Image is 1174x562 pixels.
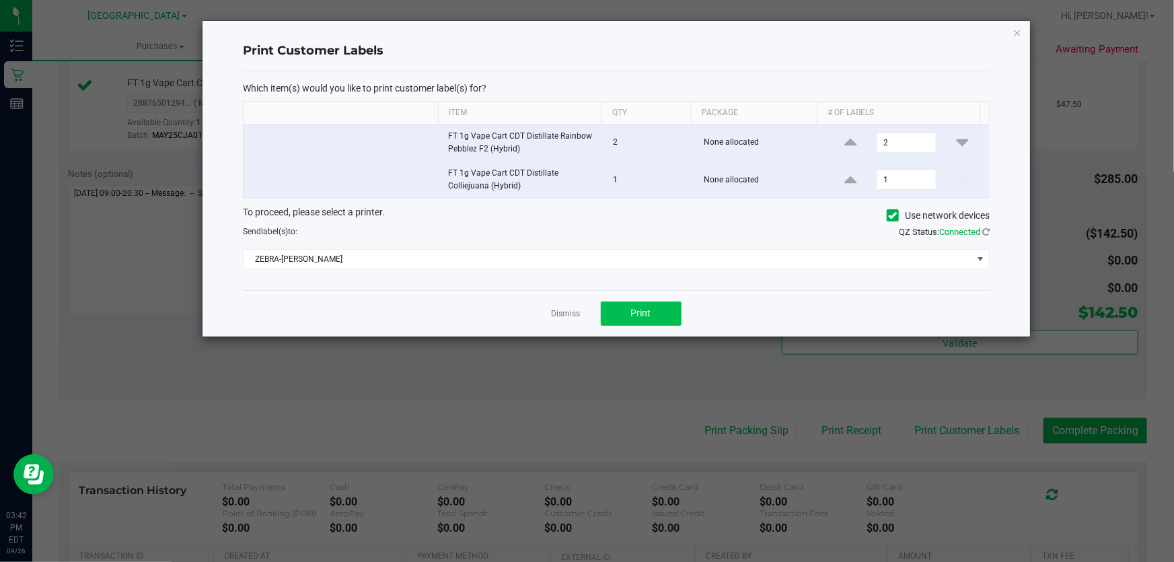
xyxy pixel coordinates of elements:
[691,102,817,125] th: Package
[817,102,980,125] th: # of labels
[233,205,1000,225] div: To proceed, please select a printer.
[696,125,823,162] td: None allocated
[243,82,990,94] p: Which item(s) would you like to print customer label(s) for?
[887,209,990,223] label: Use network devices
[13,454,54,495] iframe: Resource center
[601,302,682,326] button: Print
[261,227,288,236] span: label(s)
[631,308,651,318] span: Print
[243,42,990,60] h4: Print Customer Labels
[601,102,690,125] th: Qty
[440,125,606,162] td: FT 1g Vape Cart CDT Distillate Rainbow Pebblez F2 (Hybrid)
[605,125,696,162] td: 2
[438,102,601,125] th: Item
[440,162,606,198] td: FT 1g Vape Cart CDT Distillate Colliejuana (Hybrid)
[605,162,696,198] td: 1
[899,227,990,237] span: QZ Status:
[244,250,972,269] span: ZEBRA-[PERSON_NAME]
[696,162,823,198] td: None allocated
[552,308,581,320] a: Dismiss
[939,227,980,237] span: Connected
[243,227,297,236] span: Send to:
